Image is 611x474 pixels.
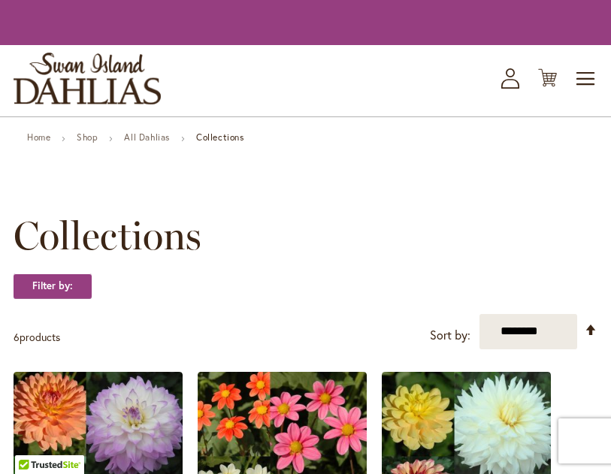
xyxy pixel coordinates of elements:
[430,322,470,349] label: Sort by:
[14,53,161,104] a: store logo
[27,131,50,143] a: Home
[77,131,98,143] a: Shop
[14,325,60,349] p: products
[14,273,92,299] strong: Filter by:
[124,131,170,143] a: All Dahlias
[14,330,20,344] span: 6
[196,131,244,143] strong: Collections
[14,213,201,258] span: Collections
